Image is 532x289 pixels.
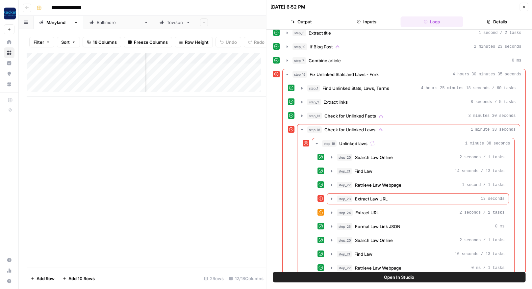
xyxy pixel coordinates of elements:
[4,68,14,79] a: Opportunities
[337,182,352,188] span: step_22
[324,113,376,119] span: Check for Unlinked Facts
[273,272,526,282] button: Open In Studio
[355,223,400,230] span: Format Law Link JSON
[4,8,16,19] img: Rocket Pilots Logo
[61,39,70,45] span: Sort
[307,113,322,119] span: step_13
[323,99,348,105] span: Extract links
[322,140,337,147] span: step_19
[474,44,521,50] span: 2 minutes 23 seconds
[283,28,525,38] button: 1 second / 2 tasks
[215,37,241,47] button: Undo
[27,273,59,284] button: Add Row
[452,71,521,77] span: 4 hours 30 minutes 35 seconds
[327,221,509,232] button: 0 ms
[4,79,14,90] a: Your Data
[84,16,154,29] a: [GEOGRAPHIC_DATA]
[337,223,352,230] span: step_25
[4,265,14,276] a: Usage
[337,168,352,174] span: step_21
[4,37,14,47] a: Home
[421,85,516,91] span: 4 hours 25 minutes 18 seconds / 60 tasks
[124,37,172,47] button: Freeze Columns
[327,207,509,218] button: 2 seconds / 1 tasks
[468,113,516,119] span: 3 minutes 30 seconds
[57,37,80,47] button: Sort
[134,39,168,45] span: Freeze Columns
[154,16,196,29] a: Towson
[327,166,509,176] button: 14 seconds / 13 tasks
[307,126,322,133] span: step_16
[337,154,352,161] span: step_20
[59,273,99,284] button: Add 10 Rows
[185,39,209,45] span: Row Height
[226,39,237,45] span: Undo
[244,37,269,47] button: Redo
[297,124,520,135] button: 1 minute 38 seconds
[68,275,95,282] span: Add 10 Rows
[297,97,520,107] button: 8 seconds / 5 tasks
[292,57,306,64] span: step_7
[309,30,331,36] span: Extract title
[466,16,528,27] button: Details
[459,154,504,160] span: 2 seconds / 1 tasks
[327,194,509,204] button: 13 seconds
[465,141,510,146] span: 1 minute 38 seconds
[337,196,352,202] span: step_23
[384,274,414,280] span: Open In Studio
[34,16,84,29] a: [US_STATE]
[355,237,393,244] span: Search Law Online
[337,209,353,216] span: step_24
[455,251,504,257] span: 10 seconds / 13 tasks
[254,39,265,45] span: Redo
[462,182,504,188] span: 1 second / 1 tasks
[337,265,352,271] span: step_22
[297,111,520,121] button: 3 minutes 30 seconds
[478,30,521,36] span: 1 second / 2 tasks
[327,235,509,246] button: 2 seconds / 1 tasks
[270,16,333,27] button: Output
[4,58,14,68] a: Insights
[495,223,504,229] span: 0 ms
[175,37,213,47] button: Row Height
[481,196,504,202] span: 13 seconds
[283,69,525,80] button: 4 hours 30 minutes 35 seconds
[455,168,504,174] span: 14 seconds / 13 tasks
[354,168,372,174] span: Find Law
[355,154,393,161] span: Search Law Online
[355,196,388,202] span: Extract Law URL
[167,19,183,26] div: Towson
[339,140,367,147] span: Unlinked laws
[37,275,55,282] span: Add Row
[309,57,341,64] span: Combine article
[4,276,14,286] button: Help + Support
[335,16,398,27] button: Inputs
[327,180,509,190] button: 1 second / 1 tasks
[322,85,389,92] span: Find Unlinked Stats, Laws, Terms
[297,83,520,93] button: 4 hours 25 minutes 18 seconds / 60 tasks
[355,182,401,188] span: Retrieve Law Webpage
[29,37,54,47] button: Filter
[310,71,379,78] span: Fix Unlinked Stats and Laws - Fork
[459,210,504,216] span: 2 seconds / 1 tasks
[201,273,226,284] div: 2 Rows
[83,37,121,47] button: 18 Columns
[307,99,321,105] span: step_2
[470,99,516,105] span: 8 seconds / 5 tasks
[312,138,514,149] button: 1 minute 38 seconds
[400,16,463,27] button: Logs
[283,55,525,66] button: 0 ms
[354,251,372,257] span: Find Law
[283,41,525,52] button: 2 minutes 23 seconds
[471,265,504,271] span: 0 ms / 1 tasks
[292,71,307,78] span: step_15
[4,5,14,22] button: Workspace: Rocket Pilots
[470,127,516,133] span: 1 minute 38 seconds
[34,39,44,45] span: Filter
[46,19,71,26] div: [US_STATE]
[355,209,379,216] span: Extract URL
[324,126,375,133] span: Check for Unlinked Laws
[307,85,320,92] span: step_1
[337,237,352,244] span: step_20
[327,263,509,273] button: 0 ms / 1 tasks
